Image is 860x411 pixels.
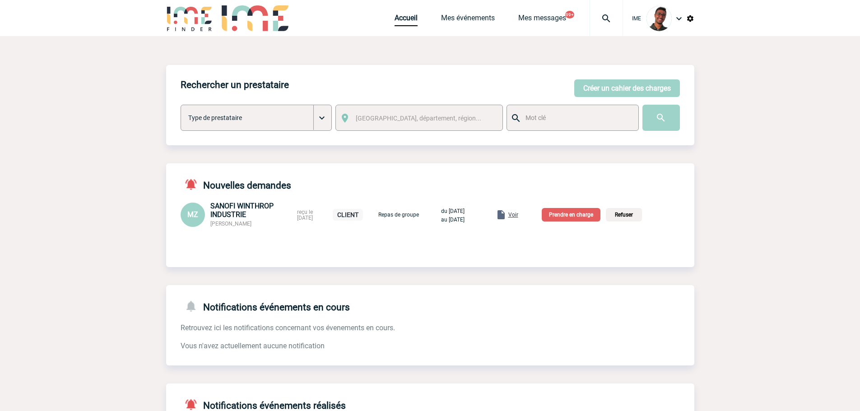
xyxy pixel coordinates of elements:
[441,14,495,26] a: Mes événements
[496,209,507,220] img: folder.png
[642,105,680,131] input: Submit
[518,14,566,26] a: Mes messages
[181,342,325,350] span: Vous n'avez actuellement aucune notification
[632,15,641,22] span: IME
[395,14,418,26] a: Accueil
[606,208,642,222] p: Refuser
[646,6,672,31] img: 124970-0.jpg
[181,300,350,313] h4: Notifications événements en cours
[187,210,198,219] span: MZ
[508,212,518,218] span: Voir
[181,178,291,191] h4: Nouvelles demandes
[210,221,251,227] span: [PERSON_NAME]
[542,208,600,222] p: Prendre en charge
[184,398,203,411] img: notifications-active-24-px-r.png
[441,217,465,223] span: au [DATE]
[184,300,203,313] img: notifications-24-px-g.png
[474,210,520,218] a: Voir
[181,79,289,90] h4: Rechercher un prestataire
[166,5,213,31] img: IME-Finder
[333,209,363,221] p: CLIENT
[210,202,274,219] span: SANOFI WINTHROP INDUSTRIE
[565,11,574,18] button: 99+
[356,115,481,122] span: [GEOGRAPHIC_DATA], département, région...
[297,209,313,221] span: reçu le [DATE]
[523,112,630,124] input: Mot clé
[181,398,346,411] h4: Notifications événements réalisés
[181,323,395,332] span: Retrouvez ici les notifications concernant vos évenements en cours.
[376,212,421,218] p: Repas de groupe
[184,178,203,191] img: notifications-active-24-px-r.png
[441,208,465,214] span: du [DATE]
